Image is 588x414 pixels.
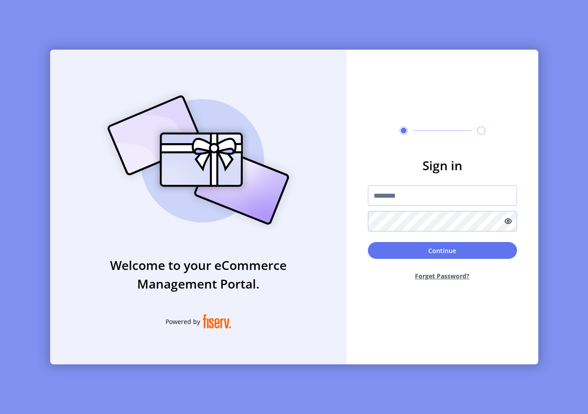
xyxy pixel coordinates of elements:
[166,317,200,326] span: Powered by
[94,86,303,234] img: card_Illustration.svg
[368,242,517,259] button: Continue
[368,264,517,288] button: Forget Password?
[368,156,517,175] h3: Sign in
[50,256,347,293] h3: Welcome to your eCommerce Management Portal.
